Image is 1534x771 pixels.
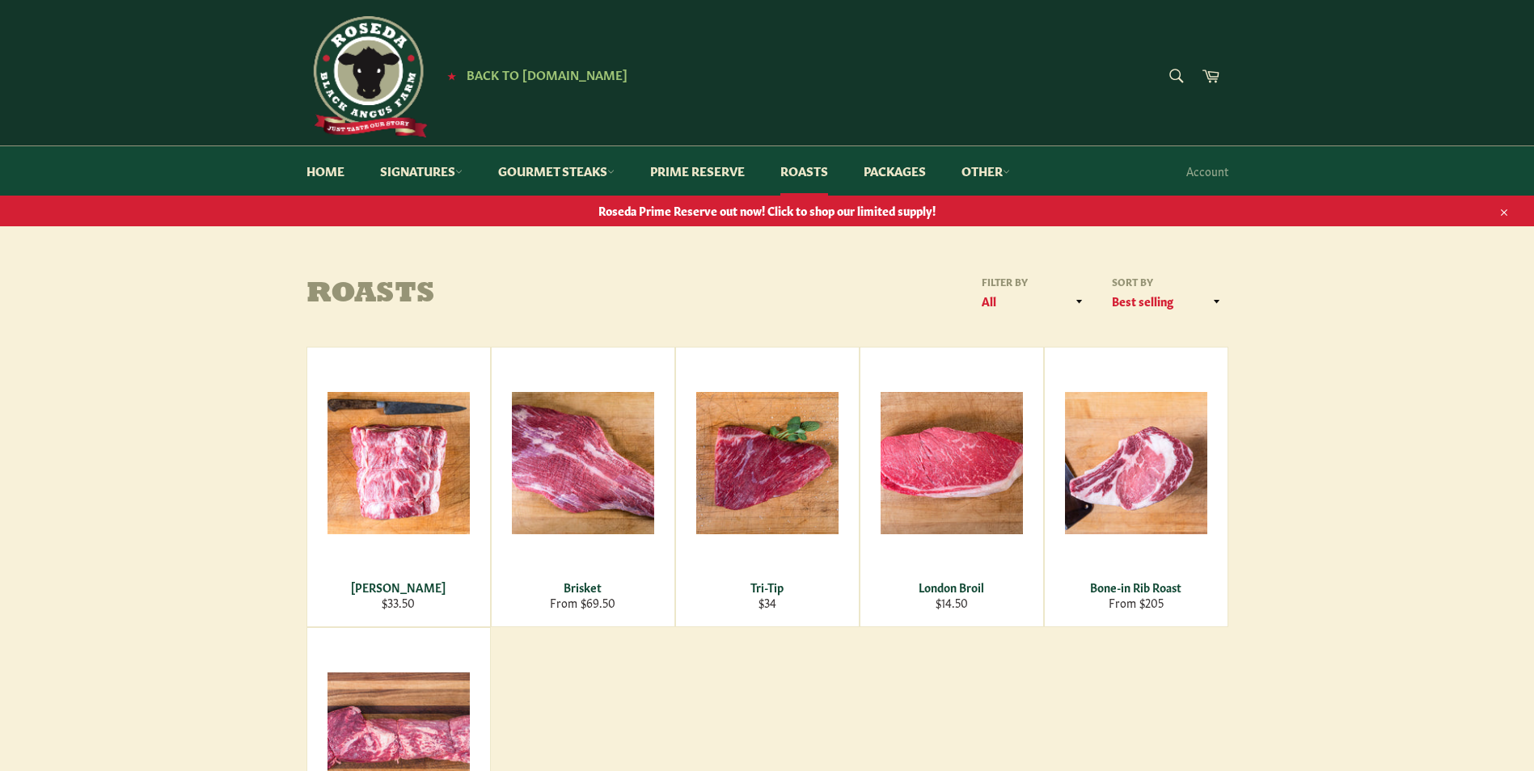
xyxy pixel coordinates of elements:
img: Chuck Roast [328,392,470,534]
a: ★ Back to [DOMAIN_NAME] [439,69,628,82]
a: Signatures [364,146,479,196]
span: ★ [447,69,456,82]
label: Filter by [976,275,1091,289]
div: $34 [686,595,848,610]
h1: Roasts [306,279,767,311]
a: Brisket Brisket From $69.50 [491,347,675,627]
a: Chuck Roast [PERSON_NAME] $33.50 [306,347,491,627]
a: Home [290,146,361,196]
a: Prime Reserve [634,146,761,196]
div: From $69.50 [501,595,664,610]
a: Packages [847,146,942,196]
a: Gourmet Steaks [482,146,631,196]
div: $33.50 [317,595,480,610]
a: Bone-in Rib Roast Bone-in Rib Roast From $205 [1044,347,1228,627]
a: London Broil London Broil $14.50 [860,347,1044,627]
div: From $205 [1054,595,1217,610]
div: $14.50 [870,595,1033,610]
a: Tri-Tip Tri-Tip $34 [675,347,860,627]
label: Sort by [1107,275,1228,289]
img: Tri-Tip [696,392,839,534]
div: Brisket [501,579,664,595]
img: Bone-in Rib Roast [1065,392,1207,534]
div: Bone-in Rib Roast [1054,579,1217,595]
img: Roseda Beef [306,16,428,137]
span: Back to [DOMAIN_NAME] [467,65,628,82]
img: Brisket [512,392,654,534]
img: London Broil [881,392,1023,534]
div: London Broil [870,579,1033,595]
a: Roasts [764,146,844,196]
div: [PERSON_NAME] [317,579,480,595]
a: Account [1178,147,1236,195]
a: Other [945,146,1026,196]
div: Tri-Tip [686,579,848,595]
